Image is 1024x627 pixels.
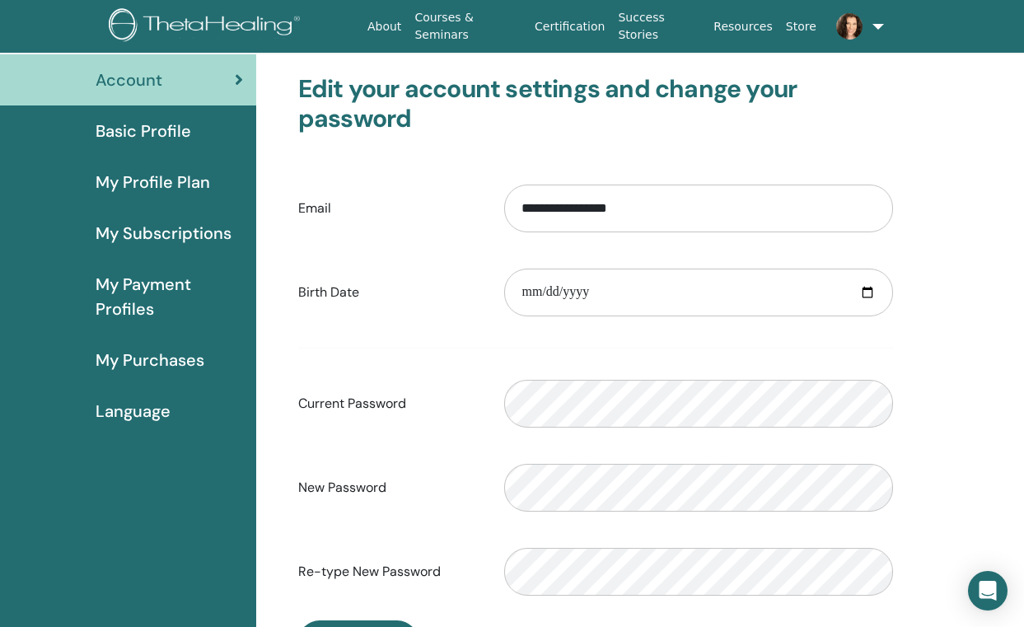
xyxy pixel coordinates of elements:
[408,2,528,50] a: Courses & Seminars
[96,119,191,143] span: Basic Profile
[286,556,493,587] label: Re-type New Password
[96,68,162,92] span: Account
[611,2,707,50] a: Success Stories
[286,388,493,419] label: Current Password
[96,170,210,194] span: My Profile Plan
[361,12,408,42] a: About
[286,277,493,308] label: Birth Date
[96,399,171,423] span: Language
[286,472,493,503] label: New Password
[707,12,779,42] a: Resources
[836,13,863,40] img: default.jpg
[109,8,306,45] img: logo.png
[779,12,823,42] a: Store
[286,193,493,224] label: Email
[96,272,243,321] span: My Payment Profiles
[298,74,893,133] h3: Edit your account settings and change your password
[96,221,231,246] span: My Subscriptions
[968,571,1008,611] div: Open Intercom Messenger
[528,12,611,42] a: Certification
[96,348,204,372] span: My Purchases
